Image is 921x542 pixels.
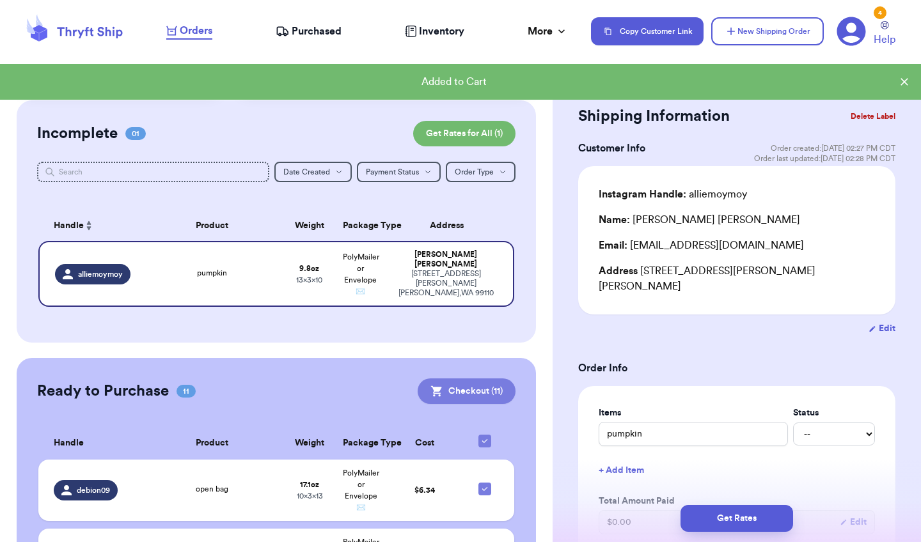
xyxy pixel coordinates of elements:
[343,253,379,295] span: PolyMailer or Envelope ✉️
[284,427,335,460] th: Weight
[54,437,84,450] span: Handle
[591,17,704,45] button: Copy Customer Link
[141,210,284,241] th: Product
[405,24,464,39] a: Inventory
[78,269,123,279] span: alliemoymoy
[874,6,886,19] div: 4
[299,265,319,272] strong: 9.8 oz
[84,218,94,233] button: Sort ascending
[197,269,227,277] span: pumpkin
[177,385,196,398] span: 11
[418,378,516,404] button: Checkout (11)
[300,481,319,488] strong: 17.1 oz
[276,24,342,39] a: Purchased
[284,210,335,241] th: Weight
[343,469,379,511] span: PolyMailer or Envelope ✉️
[528,24,568,39] div: More
[599,266,638,276] span: Address
[599,187,747,202] div: alliemoymoy
[180,23,212,38] span: Orders
[711,17,824,45] button: New Shipping Order
[578,141,645,156] h3: Customer Info
[414,486,435,494] span: $ 6.34
[394,269,498,298] div: [STREET_ADDRESS][PERSON_NAME] [PERSON_NAME] , WA 99110
[283,168,330,176] span: Date Created
[594,456,880,484] button: + Add Item
[297,492,323,500] span: 10 x 3 x 13
[386,427,463,460] th: Cost
[578,106,730,127] h2: Shipping Information
[874,32,895,47] span: Help
[413,121,516,146] button: Get Rates for All (1)
[455,168,494,176] span: Order Type
[196,485,228,493] span: open bag
[874,21,895,47] a: Help
[681,505,793,532] button: Get Rates
[599,263,875,294] div: [STREET_ADDRESS][PERSON_NAME][PERSON_NAME]
[869,322,895,335] button: Edit
[37,381,169,401] h2: Ready to Purchase
[599,240,627,251] span: Email:
[335,427,386,460] th: Package Type
[335,210,386,241] th: Package Type
[771,143,895,153] span: Order created: [DATE] 02:27 PM CDT
[599,215,630,225] span: Name:
[366,168,419,176] span: Payment Status
[599,407,788,419] label: Items
[274,162,352,182] button: Date Created
[386,210,514,241] th: Address
[599,189,686,199] span: Instagram Handle:
[296,276,322,284] span: 13 x 3 x 10
[837,17,866,46] a: 4
[125,127,146,140] span: 01
[292,24,342,39] span: Purchased
[166,23,212,40] a: Orders
[754,153,895,164] span: Order last updated: [DATE] 02:28 PM CDT
[793,407,875,419] label: Status
[846,102,901,130] button: Delete Label
[54,219,84,233] span: Handle
[77,485,110,495] span: debion09
[599,212,800,228] div: [PERSON_NAME] [PERSON_NAME]
[141,427,284,460] th: Product
[37,123,118,144] h2: Incomplete
[446,162,516,182] button: Order Type
[578,360,895,376] h3: Order Info
[419,24,464,39] span: Inventory
[10,74,898,89] div: Added to Cart
[357,162,441,182] button: Payment Status
[37,162,269,182] input: Search
[394,250,498,269] div: [PERSON_NAME] [PERSON_NAME]
[599,238,875,253] div: [EMAIL_ADDRESS][DOMAIN_NAME]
